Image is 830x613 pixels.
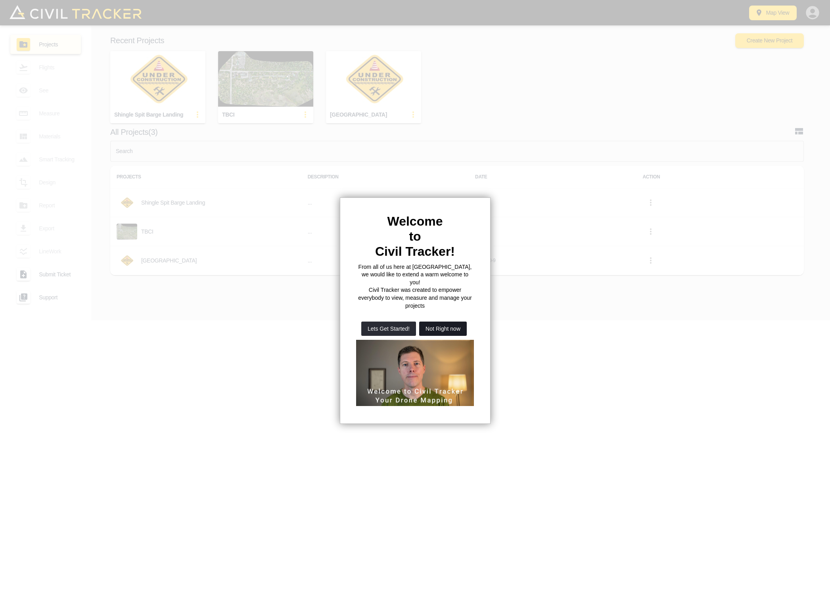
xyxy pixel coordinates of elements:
p: Civil Tracker was created to empower everybody to view, measure and manage your projects [356,286,474,310]
p: From all of us here at [GEOGRAPHIC_DATA], we would like to extend a warm welcome to you! [356,263,474,287]
button: Not Right now [419,322,467,336]
h2: Welcome [356,214,474,229]
h2: Civil Tracker! [356,244,474,259]
button: Lets Get Started! [361,322,416,336]
iframe: Welcome to Civil Tracker [356,340,474,406]
h2: to [356,229,474,244]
